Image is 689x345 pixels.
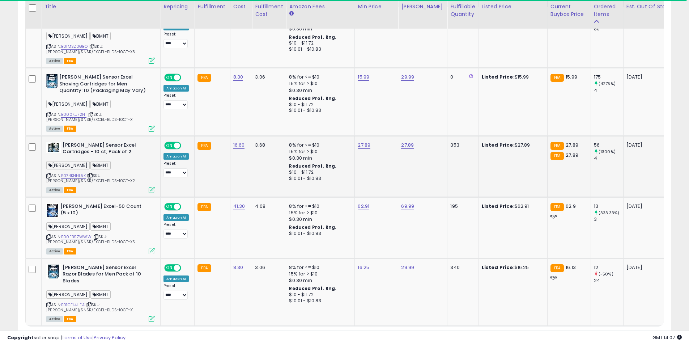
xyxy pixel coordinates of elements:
small: FBA [550,203,564,211]
div: Preset: [163,222,189,239]
div: 175 [594,74,623,80]
div: 4.08 [255,203,280,210]
small: FBA [550,152,564,160]
a: 27.89 [358,142,370,149]
div: ASIN: [46,74,155,131]
span: BMNT [90,290,111,299]
div: 80 [594,26,623,32]
div: $10.01 - $10.83 [289,46,349,52]
img: 51RHW4UuvdL._SL40_.jpg [46,74,58,88]
b: Reduced Prof. Rng. [289,95,336,101]
a: B074KNHL5K [61,173,86,179]
a: 8.30 [233,73,243,81]
span: 62.9 [566,203,576,210]
small: FBA [197,203,211,211]
div: $0.30 min [289,87,349,94]
span: OFF [180,75,192,81]
span: ON [165,203,174,210]
a: B000KU72NI [61,112,86,118]
span: BMNT [90,32,111,40]
div: 56 [594,142,623,148]
div: 3 [594,216,623,223]
div: 195 [450,203,473,210]
span: All listings currently available for purchase on Amazon [46,187,63,193]
div: Ordered Items [594,3,620,18]
div: 0 [450,74,473,80]
span: [PERSON_NAME] [46,222,90,231]
span: FBA [64,126,76,132]
span: All listings currently available for purchase on Amazon [46,126,63,132]
a: B00EB9ZWWW [61,234,92,240]
div: $10 - $11.72 [289,292,349,298]
b: Listed Price: [482,203,515,210]
img: 51WO6dnPetL._SL40_.jpg [46,264,61,279]
span: FBA [64,58,76,64]
small: (333.33%) [599,210,619,216]
div: seller snap | | [7,335,126,341]
span: 27.89 [566,142,578,148]
small: FBA [550,74,564,82]
div: $15.99 [482,74,542,80]
div: Fulfillable Quantity [450,3,475,18]
img: 51XlSbrK3AL._SL40_.jpg [46,203,59,218]
b: Reduced Prof. Rng. [289,224,336,230]
span: 16.13 [566,264,576,271]
b: [PERSON_NAME] Excel-50 Count (5 x 10) [60,203,148,218]
small: FBA [197,264,211,272]
small: Amazon Fees. [289,10,293,17]
div: Listed Price [482,3,544,10]
div: $10 - $11.72 [289,169,349,176]
b: Listed Price: [482,73,515,80]
div: Fulfillment Cost [255,3,283,18]
span: FBA [64,187,76,193]
strong: Copyright [7,334,34,341]
a: 16.25 [358,264,369,271]
div: 3.06 [255,74,280,80]
div: $27.89 [482,142,542,148]
b: [PERSON_NAME] Sensor Excel Razor Blades for Men Pack of 10 Blades [63,264,150,286]
div: ASIN: [46,264,155,321]
span: All listings currently available for purchase on Amazon [46,248,63,254]
div: Amazon AI [163,275,189,282]
div: 3.68 [255,142,280,148]
a: Privacy Policy [94,334,126,341]
a: 16.60 [233,142,245,149]
div: Preset: [163,93,189,109]
b: Listed Price: [482,264,515,271]
span: BMNT [90,100,111,108]
span: [PERSON_NAME] [46,290,90,299]
a: 29.99 [401,264,414,271]
div: $10.01 - $10.83 [289,176,349,182]
b: Reduced Prof. Rng. [289,34,336,40]
div: Amazon AI [163,85,189,92]
span: OFF [180,203,192,210]
a: 15.99 [358,73,369,81]
div: $10.01 - $10.83 [289,298,349,304]
div: Cost [233,3,249,10]
div: 15% for > $10 [289,80,349,87]
span: [PERSON_NAME] [46,100,90,108]
div: 8% for <= $10 [289,203,349,210]
span: | SKU: [PERSON_NAME]/SNSR/EXCEL-BLDS-10CT-X1 [46,112,133,122]
img: 41mOTqMSbOL._SL40_.jpg [46,142,61,153]
span: [PERSON_NAME] [46,32,90,40]
div: 15% for > $10 [289,148,349,155]
a: 8.30 [233,264,243,271]
span: BMNT [90,161,111,169]
div: Current Buybox Price [550,3,588,18]
span: FBA [64,248,76,254]
div: 353 [450,142,473,148]
div: 13 [594,203,623,210]
div: 8% for <= $10 [289,264,349,271]
a: B01MSZ0GBO [61,43,88,50]
div: $0.30 min [289,26,349,32]
span: OFF [180,265,192,271]
a: 41.30 [233,203,245,210]
small: (-50%) [599,271,613,277]
span: OFF [180,142,192,148]
b: Reduced Prof. Rng. [289,285,336,291]
b: Reduced Prof. Rng. [289,163,336,169]
div: 8% for <= $10 [289,74,349,80]
a: Terms of Use [62,334,93,341]
div: 12 [594,264,623,271]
